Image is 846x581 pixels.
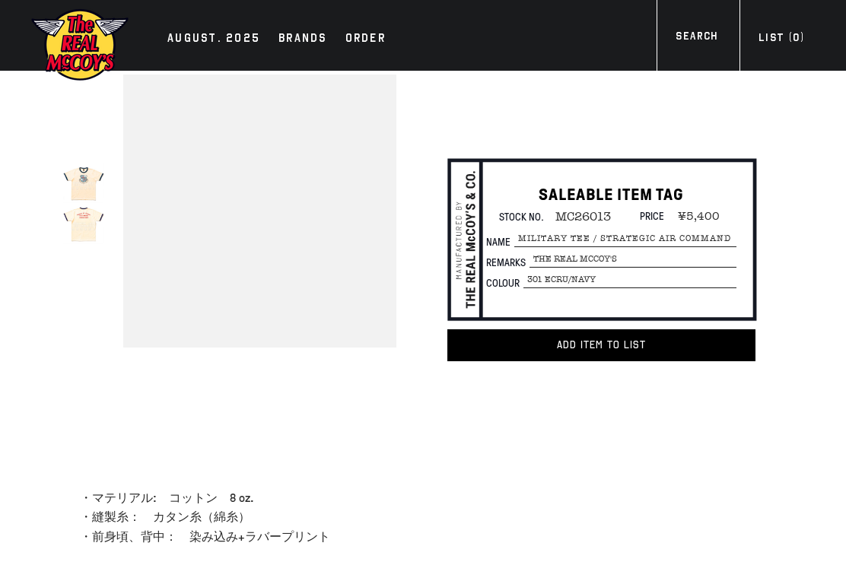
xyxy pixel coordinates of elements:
img: MILITARY TEE / STRATEGIC AIR COMMAND [63,163,104,204]
span: The Real McCoy's [530,251,737,268]
span: Stock No. [499,209,544,224]
span: MILITARY TEE / STRATEGIC AIR COMMAND [514,230,737,247]
span: Price [640,208,664,223]
div: Search [676,28,717,49]
div: true [119,71,400,351]
span: Colour [486,278,523,288]
button: Add item to List [447,329,755,361]
span: MC26013 [544,208,615,226]
span: Add item to List [557,338,646,351]
span: Remarks [486,257,530,268]
span: 301 ECRU/NAVY [523,271,737,288]
span: ¥5,400 [666,207,724,225]
a: AUGUST. 2025 [160,29,268,50]
div: Brands [278,29,327,50]
a: Order [338,29,393,50]
h1: SALEABLE ITEM TAG [486,184,737,206]
div: List ( ) [759,30,804,50]
div: AUGUST. 2025 [167,29,260,50]
p: ・マテリアル: コットン 8 oz. ・縫製糸： カタン糸（綿糸） ・前身頃、背中： 染み込み+ラバープリント [80,488,401,547]
a: Search [657,28,736,49]
a: List (0) [739,30,823,50]
span: Name [486,237,514,247]
img: mccoys-exhibition [30,8,129,82]
img: MILITARY TEE / STRATEGIC AIR COMMAND [63,203,104,244]
span: 0 [793,31,800,44]
div: Order [345,29,386,50]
